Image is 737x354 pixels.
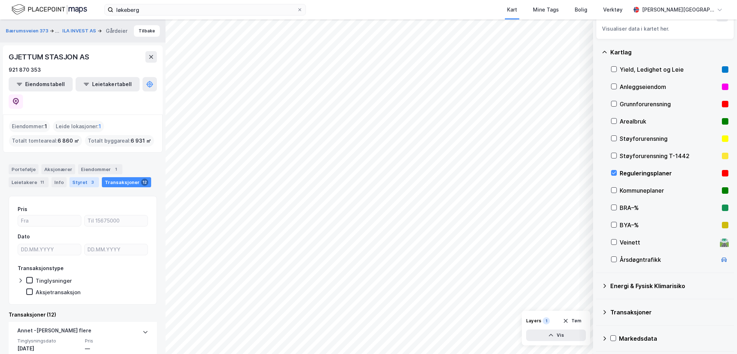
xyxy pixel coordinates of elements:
[62,27,98,35] button: ILA INVEST AS
[12,3,87,16] img: logo.f888ab2527a4732fd821a326f86c7f29.svg
[620,255,717,264] div: Årsdøgntrafikk
[620,186,719,195] div: Kommuneplaner
[131,136,151,145] span: 6 931 ㎡
[620,65,719,74] div: Yield, Ledighet og Leie
[36,277,72,284] div: Tinglysninger
[558,315,586,327] button: Tøm
[543,317,550,324] div: 1
[112,166,119,173] div: 1
[9,77,73,91] button: Eiendomstabell
[17,338,81,344] span: Tinglysningsdato
[701,319,737,354] iframe: Chat Widget
[620,100,719,108] div: Grunnforurensning
[18,264,64,273] div: Transaksjonstype
[719,238,729,247] div: 🛣️
[89,179,96,186] div: 3
[620,238,717,247] div: Veinett
[134,25,160,37] button: Tilbake
[9,135,82,147] div: Totalt tomteareal :
[85,135,154,147] div: Totalt byggareal :
[85,344,148,353] div: —
[603,5,623,14] div: Verktøy
[9,177,49,187] div: Leietakere
[76,77,140,91] button: Leietakertabell
[53,121,104,132] div: Leide lokasjoner :
[45,122,47,131] span: 1
[18,244,81,255] input: DD.MM.YYYY
[619,334,728,343] div: Markedsdata
[113,4,297,15] input: Søk på adresse, matrikkel, gårdeiere, leietakere eller personer
[102,177,151,187] div: Transaksjoner
[17,326,91,338] div: Annet - [PERSON_NAME] flere
[85,338,148,344] span: Pris
[17,344,81,353] div: [DATE]
[526,330,586,341] button: Vis
[18,232,30,241] div: Dato
[78,164,122,174] div: Eiendommer
[69,177,99,187] div: Styret
[642,5,714,14] div: [PERSON_NAME][GEOGRAPHIC_DATA]
[575,5,587,14] div: Bolig
[701,319,737,354] div: Kontrollprogram for chat
[602,24,728,33] div: Visualiser data i kartet her.
[620,134,719,143] div: Støyforurensning
[533,5,559,14] div: Mine Tags
[620,117,719,126] div: Arealbruk
[106,27,127,35] div: Gårdeier
[9,51,90,63] div: GJETTUM STASJON AS
[41,164,75,174] div: Aksjonærer
[141,179,148,186] div: 12
[18,215,81,226] input: Fra
[526,318,541,324] div: Layers
[85,215,148,226] input: Til 15675000
[610,282,728,290] div: Energi & Fysisk Klimarisiko
[9,310,157,319] div: Transaksjoner (12)
[85,244,148,255] input: DD.MM.YYYY
[18,205,27,214] div: Pris
[620,82,719,91] div: Anleggseiendom
[610,308,728,317] div: Transaksjoner
[9,164,39,174] div: Portefølje
[58,136,79,145] span: 6 860 ㎡
[620,152,719,160] div: Støyforurensning T-1442
[9,66,41,74] div: 921 870 353
[99,122,101,131] span: 1
[507,5,517,14] div: Kart
[6,27,50,35] button: Bærumsveien 373
[39,179,46,186] div: 11
[36,289,81,296] div: Aksjetransaksjon
[620,169,719,178] div: Reguleringsplaner
[620,221,719,229] div: BYA–%
[620,203,719,212] div: BRA–%
[610,48,728,57] div: Kartlag
[55,27,59,35] div: ...
[51,177,67,187] div: Info
[9,121,50,132] div: Eiendommer :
